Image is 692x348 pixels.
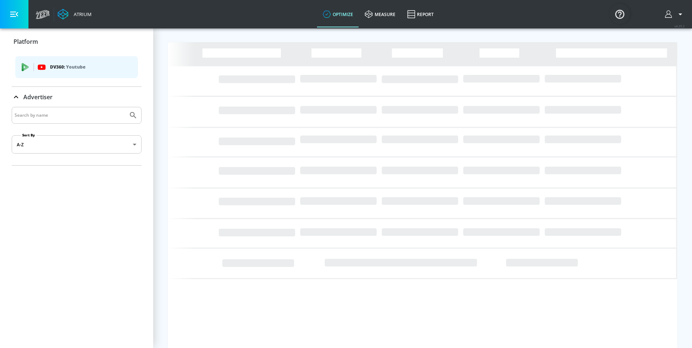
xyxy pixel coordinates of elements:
p: Platform [13,38,38,46]
div: Platform [12,31,142,52]
nav: list of Advertiser [12,159,142,165]
p: DV360: [50,63,132,71]
a: measure [359,1,401,27]
p: Youtube [66,63,85,71]
div: Atrium [71,11,92,18]
a: Report [401,1,440,27]
span: v 4.25.2 [674,24,685,28]
a: optimize [317,1,359,27]
div: Platform [12,51,142,86]
div: Advertiser [12,87,142,107]
div: DV360: Youtube [15,56,138,78]
label: Sort By [21,133,36,138]
a: Atrium [58,9,92,20]
p: Advertiser [23,93,53,101]
ul: list of platforms [15,53,138,83]
button: Open Resource Center [610,4,630,24]
div: Advertiser [12,107,142,165]
input: Search by name [15,111,125,120]
div: A-Z [12,135,142,154]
